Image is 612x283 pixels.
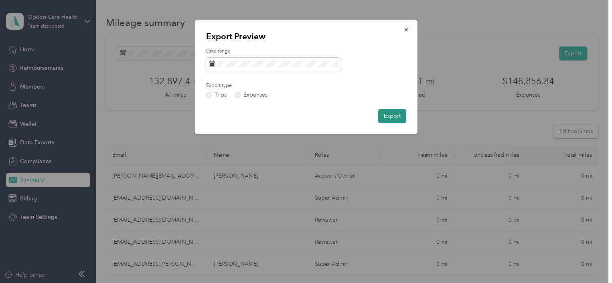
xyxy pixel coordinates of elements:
[206,92,227,98] label: Trips
[235,92,267,98] label: Expenses
[206,31,406,42] p: Export Preview
[206,82,296,89] label: Export type
[378,109,406,123] button: Export
[206,48,406,55] label: Date range
[567,238,612,283] iframe: Everlance-gr Chat Button Frame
